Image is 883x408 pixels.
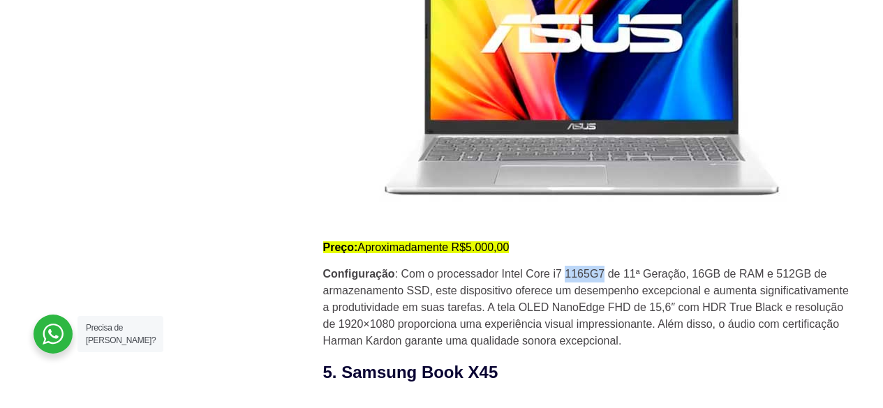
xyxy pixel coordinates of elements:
[86,323,156,345] span: Precisa de [PERSON_NAME]?
[323,268,395,280] strong: Configuração
[323,241,358,253] strong: Preço:
[323,360,854,385] h3: 5. Samsung Book X45
[813,341,883,408] iframe: Chat Widget
[323,266,854,349] p: : Com o processador Intel Core i7 1165G7 de 11ª Geração, 16GB de RAM e 512GB de armazenamento SSD...
[323,241,510,253] mark: Aproximadamente R$5.000,00
[813,341,883,408] div: Widget de chat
